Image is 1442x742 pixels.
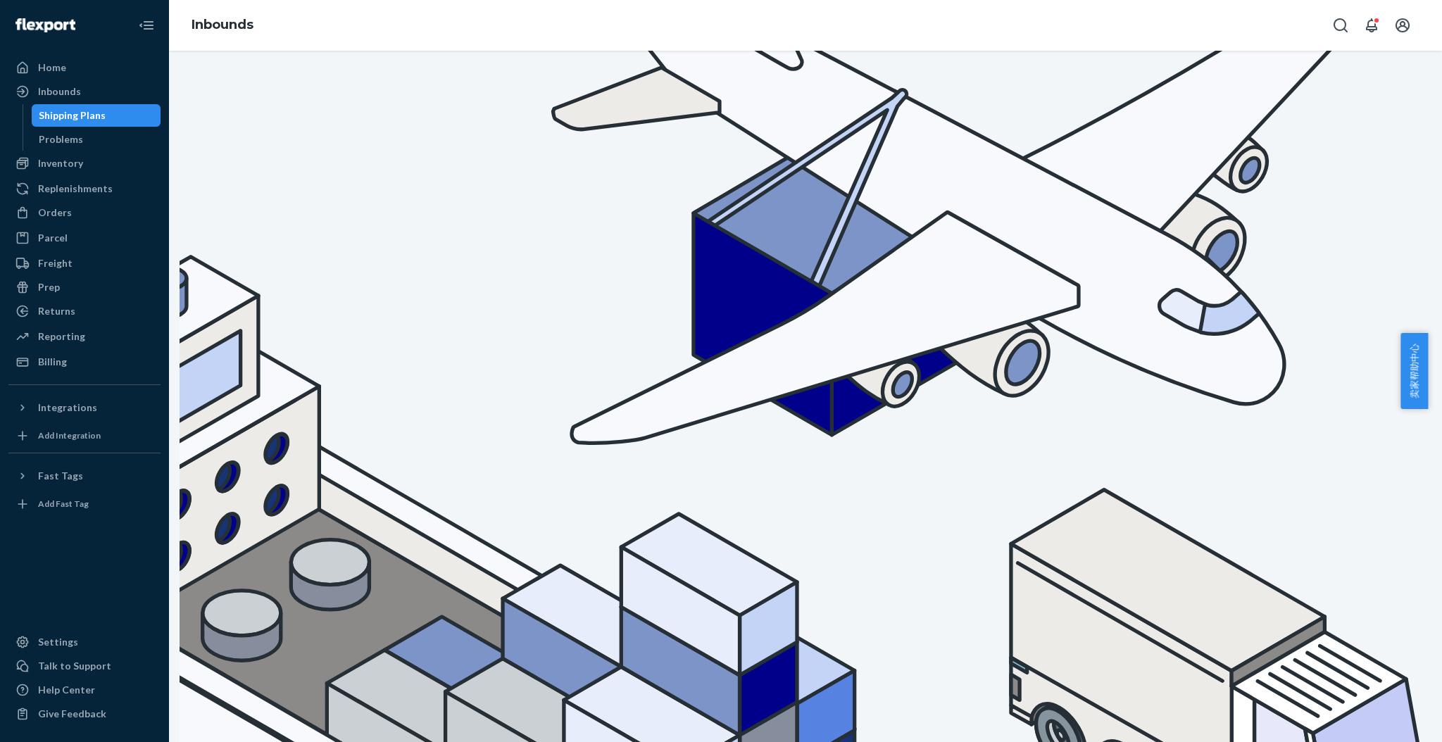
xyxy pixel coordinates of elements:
a: Home [8,56,161,79]
a: Orders [8,201,161,224]
a: Settings [8,631,161,653]
a: Talk to Support [8,655,161,677]
div: Reporting [38,329,85,344]
a: Freight [8,252,161,275]
a: Add Fast Tag [8,493,161,515]
button: Open Search Box [1327,11,1355,39]
a: Inventory [8,152,161,175]
a: Help Center [8,679,161,701]
div: Fast Tags [38,469,83,483]
a: Inbounds [192,17,253,32]
div: Home [38,61,66,75]
button: Fast Tags [8,465,161,487]
button: Open account menu [1388,11,1417,39]
div: Integrations [38,401,97,415]
div: Add Fast Tag [38,498,89,510]
ol: breadcrumbs [180,5,265,46]
div: Inventory [38,156,83,170]
a: Prep [8,276,161,298]
a: Billing [8,351,161,373]
img: Flexport logo [15,18,75,32]
a: Problems [32,128,161,151]
div: Prep [38,280,60,294]
div: Freight [38,256,73,270]
div: Shipping Plans [39,108,106,122]
button: Open notifications [1358,11,1386,39]
a: Replenishments [8,177,161,200]
a: Shipping Plans [32,104,161,127]
div: Settings [38,635,78,649]
a: Parcel [8,227,161,249]
a: Add Integration [8,425,161,447]
div: Billing [38,355,67,369]
a: Reporting [8,325,161,348]
a: Inbounds [8,80,161,103]
div: Parcel [38,231,68,245]
div: Orders [38,206,72,220]
button: Integrations [8,396,161,419]
div: Inbounds [38,84,81,99]
div: Add Integration [38,429,101,441]
div: Give Feedback [38,707,106,721]
div: Problems [39,132,83,146]
button: 卖家帮助中心 [1400,333,1428,409]
div: Help Center [38,683,95,697]
button: Close Navigation [132,11,161,39]
div: Returns [38,304,75,318]
button: Give Feedback [8,703,161,725]
div: Replenishments [38,182,113,196]
div: Talk to Support [38,659,111,673]
a: Returns [8,300,161,322]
